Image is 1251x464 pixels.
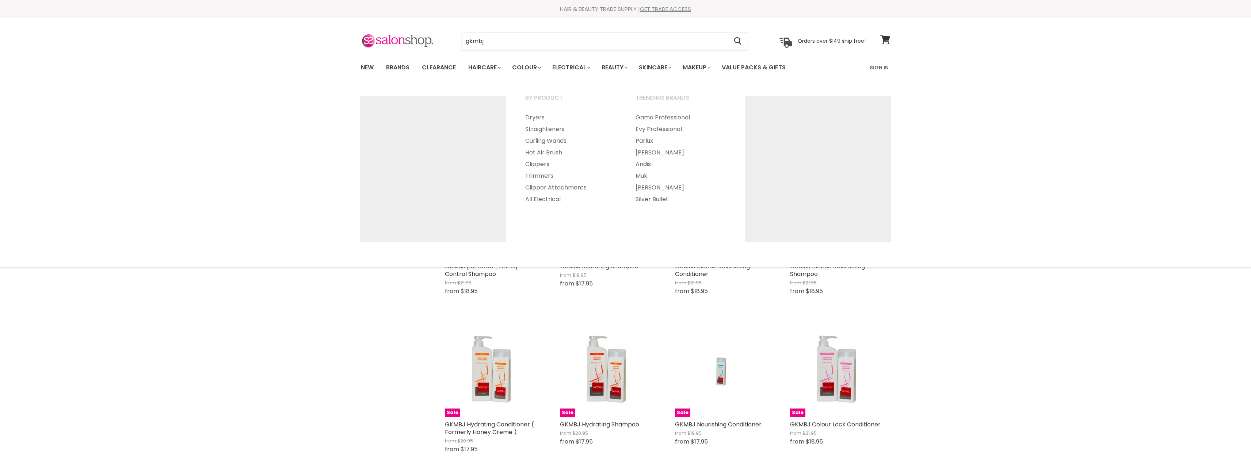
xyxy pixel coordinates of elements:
span: from [790,287,804,295]
a: Clipper Attachments [516,182,625,193]
span: from [675,287,689,295]
span: from [675,430,686,437]
span: from [560,430,571,437]
a: GKMBJ Blonde Revitalising Conditioner [675,262,750,278]
a: Curling Wands [516,135,625,147]
a: Brands [381,60,415,75]
a: GKMBJ Hydrating Conditioner ( Formerly Honey Creme ) [445,420,534,436]
img: GKMBJ Hydrating Shampoo [560,324,653,417]
img: GKMBJ Hydrating Conditioner ( Formerly Honey Creme ) [445,324,538,417]
span: from [445,445,459,453]
span: $20.95 [457,437,473,444]
span: $17.95 [461,445,478,453]
span: from [790,279,801,286]
a: GKMBJ Colour Lock ConditionerSale [790,324,883,417]
a: Electrical [547,60,595,75]
span: from [560,272,571,279]
span: from [675,279,686,286]
a: Value Packs & Gifts [716,60,791,75]
span: from [445,437,456,444]
a: Sign In [865,60,893,75]
p: Orders over $149 ship free! [798,38,866,44]
a: Colour [507,60,545,75]
form: Product [462,32,748,50]
span: $21.95 [457,279,472,286]
span: $19.95 [687,430,702,437]
a: By Product [516,92,625,110]
a: GKMBJ Hydrating Shampoo [560,420,639,429]
span: $17.95 [691,437,708,446]
a: All Electrical [516,193,625,205]
a: GKMBJ [MEDICAL_DATA] Control Shampoo [445,262,518,278]
span: $17.95 [576,279,593,288]
a: Skincare [633,60,676,75]
a: Andis [626,158,735,170]
ul: Main menu [516,112,625,205]
a: GKMBJ Hydrating ShampooSale [560,324,653,417]
nav: Main [352,57,900,78]
a: Haircare [463,60,505,75]
a: Silver Bullet [626,193,735,205]
a: [PERSON_NAME] [626,182,735,193]
a: Gama Professional [626,112,735,123]
span: $18.95 [806,287,823,295]
a: GKMBJ Nourishing Conditioner [675,420,762,429]
a: Clippers [516,158,625,170]
span: Sale [675,409,690,417]
ul: Main menu [626,112,735,205]
a: GET TRADE ACCESS [640,5,691,13]
span: $19.95 [572,272,587,279]
span: Sale [445,409,460,417]
span: from [560,279,574,288]
span: from [445,287,459,295]
a: GKMBJ Hydrating Conditioner ( Formerly Honey Creme )Sale [445,324,538,417]
a: Parlux [626,135,735,147]
span: from [445,279,456,286]
a: Trimmers [516,170,625,182]
span: from [675,437,689,446]
span: $21.95 [687,279,702,286]
span: $20.95 [572,430,588,437]
a: Hot Air Brush [516,147,625,158]
span: $21.95 [802,430,817,437]
span: $18.95 [691,287,708,295]
span: from [560,437,574,446]
a: Dryers [516,112,625,123]
span: from [790,430,801,437]
span: Sale [790,409,805,417]
a: Straighteners [516,123,625,135]
a: Clearance [416,60,461,75]
span: $21.95 [802,279,817,286]
a: Makeup [677,60,715,75]
ul: Main menu [355,57,828,78]
button: Search [728,33,748,50]
a: Evy Professional [626,123,735,135]
a: GKMBJ Blonde Revitalising Shampoo [790,262,865,278]
a: Muk [626,170,735,182]
img: GKMBJ Colour Lock Conditioner [790,324,883,417]
span: from [790,437,804,446]
span: $17.95 [576,437,593,446]
div: HAIR & BEAUTY TRADE SUPPLY | [352,5,900,13]
a: [PERSON_NAME] [626,147,735,158]
input: Search [462,33,728,50]
a: GKMBJ Nourishing ConditionerSale [675,324,768,417]
span: $18.95 [806,437,823,446]
span: $18.95 [461,287,478,295]
span: Sale [560,409,575,417]
a: Beauty [596,60,632,75]
a: Trending Brands [626,92,735,110]
a: GKMBJ Colour Lock Conditioner [790,420,881,429]
a: New [355,60,379,75]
